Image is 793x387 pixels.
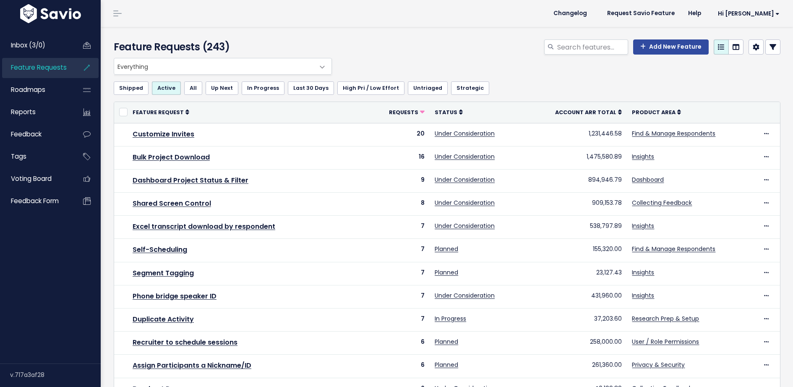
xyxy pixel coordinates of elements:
[133,268,194,278] a: Segment Tagging
[372,216,430,239] td: 7
[11,174,52,183] span: Voting Board
[632,222,654,230] a: Insights
[133,337,237,347] a: Recruiter to schedule sessions
[114,39,328,55] h4: Feature Requests (243)
[18,4,83,23] img: logo-white.9d6f32f41409.svg
[435,199,495,207] a: Under Consideration
[10,364,101,386] div: v.717a3af28
[435,291,495,300] a: Under Consideration
[530,216,627,239] td: 538,797.89
[2,191,70,211] a: Feedback form
[2,169,70,188] a: Voting Board
[133,314,194,324] a: Duplicate Activity
[435,314,466,323] a: In Progress
[718,10,780,17] span: Hi [PERSON_NAME]
[372,285,430,308] td: 7
[408,81,448,95] a: Untriaged
[553,10,587,16] span: Changelog
[133,222,275,231] a: Excel transcript download by respondent
[372,332,430,355] td: 6
[2,125,70,144] a: Feedback
[242,81,284,95] a: In Progress
[133,291,217,301] a: Phone bridge speaker ID
[152,81,181,95] a: Active
[435,361,458,369] a: Planned
[372,309,430,332] td: 7
[632,291,654,300] a: Insights
[530,332,627,355] td: 258,000.00
[372,355,430,378] td: 6
[530,146,627,169] td: 1,475,580.89
[114,81,149,95] a: Shipped
[530,193,627,216] td: 909,153.78
[632,199,692,207] a: Collecting Feedback
[11,130,42,139] span: Feedback
[337,81,404,95] a: High Pri / Low Effort
[11,196,59,205] span: Feedback form
[2,36,70,55] a: Inbox (3/0)
[11,107,36,116] span: Reports
[632,245,715,253] a: Find & Manage Respondents
[708,7,786,20] a: Hi [PERSON_NAME]
[530,262,627,285] td: 23,127.43
[555,108,622,116] a: Account ARR Total
[556,39,628,55] input: Search features...
[206,81,238,95] a: Up Next
[2,147,70,166] a: Tags
[632,152,654,161] a: Insights
[184,81,202,95] a: All
[435,129,495,138] a: Under Consideration
[133,175,248,185] a: Dashboard Project Status & Filter
[632,337,699,346] a: User / Role Permissions
[133,361,251,370] a: Assign Participants a Nickname/ID
[2,58,70,77] a: Feature Requests
[288,81,334,95] a: Last 30 Days
[435,268,458,277] a: Planned
[555,109,616,116] span: Account ARR Total
[133,245,187,254] a: Self-Scheduling
[372,262,430,285] td: 7
[133,109,184,116] span: Feature Request
[530,123,627,146] td: 1,231,446.58
[372,169,430,192] td: 9
[530,309,627,332] td: 37,203.60
[133,129,194,139] a: Customize Invites
[633,39,709,55] a: Add New Feature
[133,199,211,208] a: Shared Screen Control
[389,108,425,116] a: Requests
[600,7,681,20] a: Request Savio Feature
[133,152,210,162] a: Bulk Project Download
[372,239,430,262] td: 7
[133,108,189,116] a: Feature Request
[114,58,332,75] span: Everything
[632,268,654,277] a: Insights
[530,355,627,378] td: 261,360.00
[632,361,685,369] a: Privacy & Security
[632,109,676,116] span: Product Area
[435,109,457,116] span: Status
[632,129,715,138] a: Find & Manage Respondents
[435,152,495,161] a: Under Consideration
[372,193,430,216] td: 8
[11,41,45,50] span: Inbox (3/0)
[435,175,495,184] a: Under Consideration
[11,85,45,94] span: Roadmaps
[114,81,780,95] ul: Filter feature requests
[435,222,495,230] a: Under Consideration
[435,108,463,116] a: Status
[530,169,627,192] td: 894,946.79
[11,63,67,72] span: Feature Requests
[451,81,489,95] a: Strategic
[632,175,664,184] a: Dashboard
[372,146,430,169] td: 16
[530,285,627,308] td: 431,960.00
[632,108,681,116] a: Product Area
[435,245,458,253] a: Planned
[2,102,70,122] a: Reports
[632,314,699,323] a: Research Prep & Setup
[11,152,26,161] span: Tags
[530,239,627,262] td: 155,320.00
[435,337,458,346] a: Planned
[681,7,708,20] a: Help
[2,80,70,99] a: Roadmaps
